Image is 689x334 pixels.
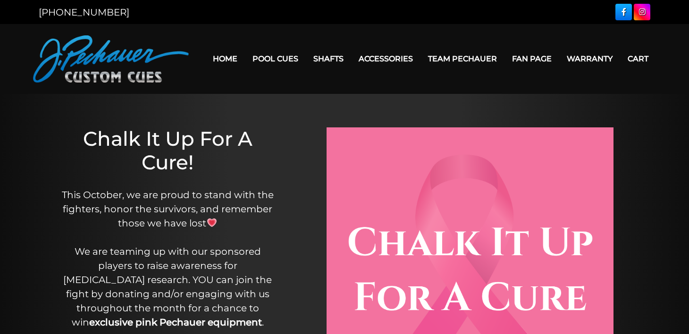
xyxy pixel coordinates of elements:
a: Pool Cues [245,47,306,71]
h1: Chalk It Up For A Cure! [57,127,279,175]
img: 💗 [207,218,217,227]
a: Home [205,47,245,71]
a: Fan Page [504,47,559,71]
a: Team Pechauer [420,47,504,71]
a: Warranty [559,47,620,71]
a: [PHONE_NUMBER] [39,7,129,18]
a: Shafts [306,47,351,71]
strong: exclusive pink Pechauer equipment [89,317,262,328]
a: Cart [620,47,656,71]
a: Accessories [351,47,420,71]
img: Pechauer Custom Cues [33,35,189,83]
